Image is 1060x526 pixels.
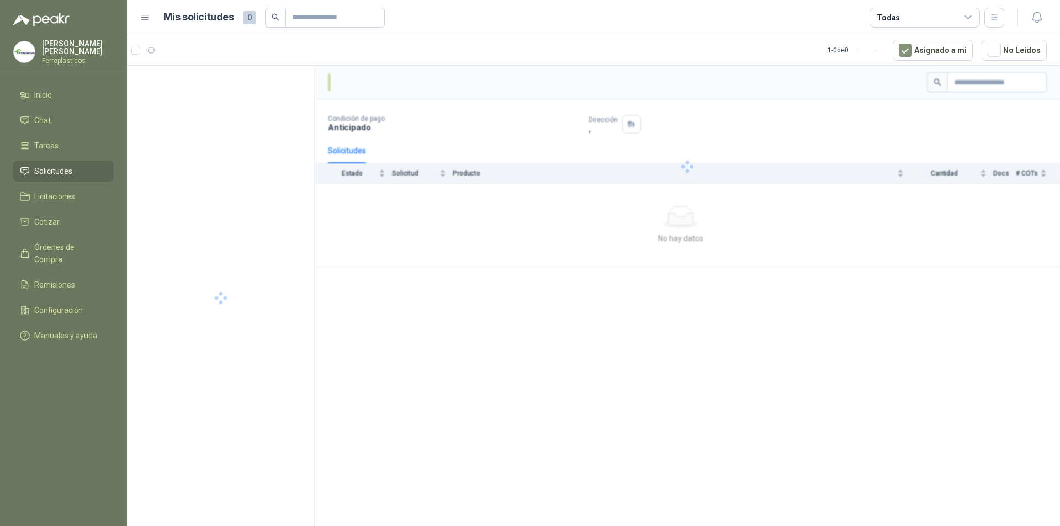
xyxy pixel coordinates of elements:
span: Tareas [34,140,59,152]
div: Todas [877,12,900,24]
a: Cotizar [13,211,114,232]
a: Inicio [13,84,114,105]
h1: Mis solicitudes [163,9,234,25]
span: Chat [34,114,51,126]
div: 1 - 0 de 0 [828,41,884,59]
span: Órdenes de Compra [34,241,103,265]
a: Configuración [13,300,114,321]
button: No Leídos [982,40,1047,61]
a: Manuales y ayuda [13,325,114,346]
span: Licitaciones [34,190,75,203]
a: Solicitudes [13,161,114,182]
a: Chat [13,110,114,131]
img: Company Logo [14,41,35,62]
span: 0 [243,11,256,24]
button: Asignado a mi [893,40,973,61]
span: Configuración [34,304,83,316]
a: Licitaciones [13,186,114,207]
a: Tareas [13,135,114,156]
span: Solicitudes [34,165,72,177]
a: Órdenes de Compra [13,237,114,270]
span: Manuales y ayuda [34,330,97,342]
span: Inicio [34,89,52,101]
span: Cotizar [34,216,60,228]
span: Remisiones [34,279,75,291]
span: search [272,13,279,21]
p: [PERSON_NAME] [PERSON_NAME] [42,40,114,55]
p: Ferreplasticos [42,57,114,64]
a: Remisiones [13,274,114,295]
img: Logo peakr [13,13,70,26]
